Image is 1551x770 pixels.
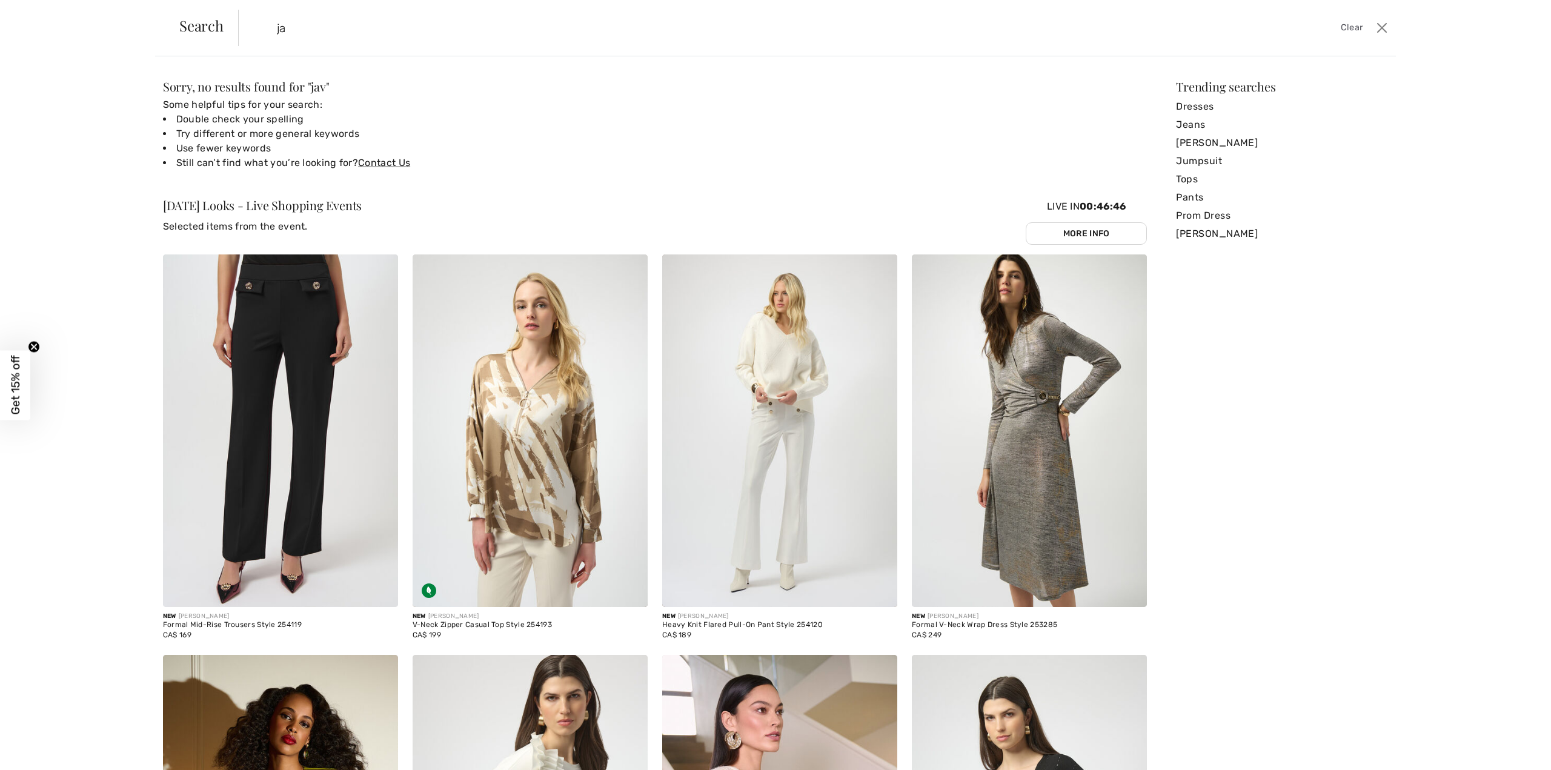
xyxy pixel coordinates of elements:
span: 00:46:46 [1080,201,1126,212]
div: [PERSON_NAME] [912,612,1147,621]
a: More Info [1026,222,1147,245]
button: Close teaser [28,340,40,353]
div: Sorry, no results found for " " [163,81,1147,93]
button: Close [1372,18,1391,38]
div: Some helpful tips for your search: [163,98,1147,170]
div: Formal Mid-Rise Trousers Style 254119 [163,621,398,629]
span: jav [311,78,325,95]
span: New [912,612,925,620]
span: New [163,612,176,620]
span: Clear [1341,21,1363,35]
span: Chat [27,8,51,19]
a: Pants [1176,188,1388,207]
li: Still can’t find what you’re looking for? [163,156,1147,170]
div: V-Neck Zipper Casual Top Style 254193 [413,621,648,629]
span: Get 15% off [8,356,22,415]
div: Formal V-Neck Wrap Dress Style 253285 [912,621,1147,629]
a: Dresses [1176,98,1388,116]
a: Contact Us [358,157,410,168]
a: [PERSON_NAME] [1176,134,1388,152]
span: New [662,612,676,620]
div: Heavy Knit Flared Pull-On Pant Style 254120 [662,621,897,629]
img: Formal Mid-Rise Trousers Style 254119. Black [163,254,398,607]
input: TYPE TO SEARCH [268,10,1097,46]
li: Double check your spelling [163,112,1147,127]
span: CA$ 169 [163,631,191,639]
span: CA$ 249 [912,631,942,639]
li: Try different or more general keywords [163,127,1147,141]
span: CA$ 189 [662,631,691,639]
a: Prom Dress [1176,207,1388,225]
div: Trending searches [1176,81,1388,93]
img: V-Neck Zipper Casual Top Style 254193. Beige/Off White [413,254,648,607]
li: Use fewer keywords [163,141,1147,156]
a: Jeans [1176,116,1388,134]
div: [PERSON_NAME] [163,612,398,621]
span: [DATE] Looks - Live Shopping Events [163,197,362,213]
img: Heavy Knit Flared Pull-On Pant Style 254120. Vanilla 30 [662,254,897,607]
span: CA$ 199 [413,631,441,639]
a: Tops [1176,170,1388,188]
span: New [413,612,426,620]
p: Selected items from the event. [163,219,362,234]
a: Jumpsuit [1176,152,1388,170]
div: [PERSON_NAME] [662,612,897,621]
img: Formal V-Neck Wrap Dress Style 253285. Beige/multi [912,254,1147,607]
div: Live In [1026,199,1147,245]
img: Sustainable Fabric [422,583,436,598]
span: Search [179,18,224,33]
a: [PERSON_NAME] [1176,225,1388,243]
div: [PERSON_NAME] [413,612,648,621]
